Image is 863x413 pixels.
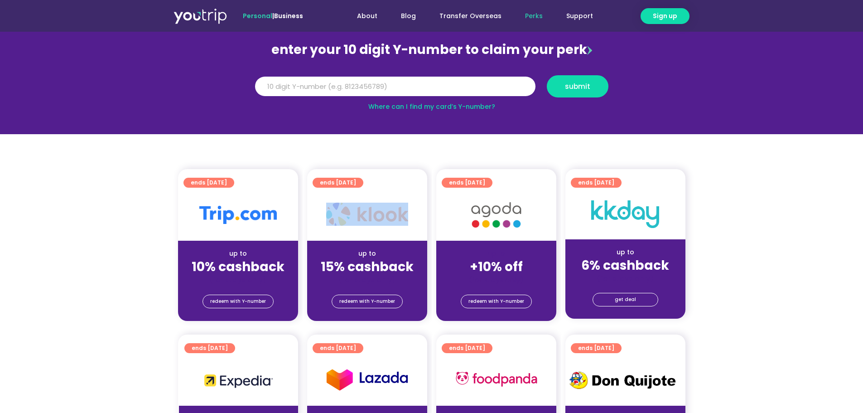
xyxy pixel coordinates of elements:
div: (for stays only) [185,275,291,285]
span: ends [DATE] [320,178,356,188]
span: up to [488,249,505,258]
div: (for stays only) [444,275,549,285]
div: (for stays only) [314,275,420,285]
a: get deal [593,293,658,306]
strong: +10% off [470,258,523,276]
div: up to [185,249,291,258]
a: ends [DATE] [571,343,622,353]
a: Blog [389,8,428,24]
a: About [345,8,389,24]
a: redeem with Y-number [202,295,274,308]
nav: Menu [328,8,605,24]
strong: 6% cashback [581,257,669,274]
a: ends [DATE] [313,178,363,188]
a: Transfer Overseas [428,8,513,24]
a: ends [DATE] [442,343,492,353]
span: ends [DATE] [449,343,485,353]
a: ends [DATE] [183,178,234,188]
span: submit [565,83,590,90]
span: Personal [243,11,272,20]
span: ends [DATE] [192,343,228,353]
span: ends [DATE] [191,178,227,188]
a: Support [554,8,605,24]
span: get deal [615,293,636,306]
span: ends [DATE] [578,178,614,188]
strong: 10% cashback [192,258,284,276]
a: redeem with Y-number [332,295,403,308]
a: ends [DATE] [313,343,363,353]
span: Sign up [653,11,677,21]
a: ends [DATE] [571,178,622,188]
span: ends [DATE] [449,178,485,188]
a: Business [274,11,303,20]
span: ends [DATE] [320,343,356,353]
span: | [243,11,303,20]
div: (for stays only) [573,274,678,283]
span: redeem with Y-number [210,295,266,308]
span: ends [DATE] [578,343,614,353]
span: redeem with Y-number [468,295,524,308]
input: 10 digit Y-number (e.g. 8123456789) [255,77,535,97]
a: Where can I find my card’s Y-number? [368,102,495,111]
span: redeem with Y-number [339,295,395,308]
button: submit [547,75,608,97]
a: redeem with Y-number [461,295,532,308]
div: up to [314,249,420,258]
div: enter your 10 digit Y-number to claim your perk [251,38,613,62]
a: ends [DATE] [184,343,235,353]
strong: 15% cashback [321,258,414,276]
div: up to [573,248,678,257]
form: Y Number [255,75,608,104]
a: ends [DATE] [442,178,492,188]
a: Sign up [641,8,689,24]
a: Perks [513,8,554,24]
